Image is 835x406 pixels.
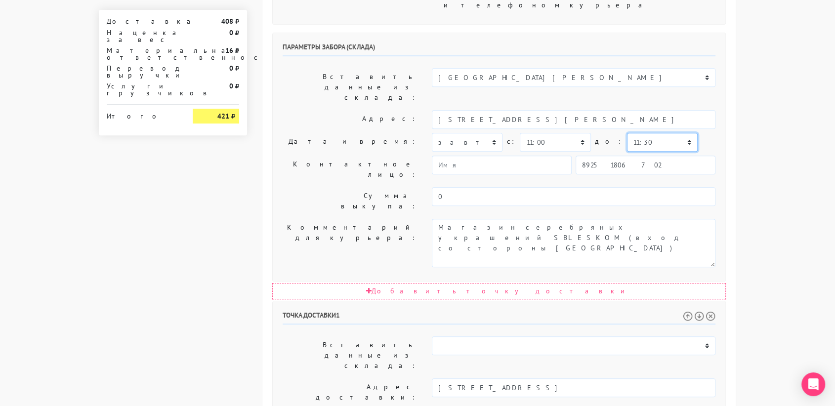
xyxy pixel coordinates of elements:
[99,47,185,61] div: Материальная ответственность
[275,68,424,106] label: Вставить данные из склада:
[99,65,185,79] div: Перевод выручки
[576,156,715,174] input: Телефон
[107,109,178,120] div: Итого
[275,110,424,129] label: Адрес:
[432,156,572,174] input: Имя
[283,311,715,325] h6: Точка доставки
[275,156,424,183] label: Контактное лицо:
[283,43,715,56] h6: Параметры забора (склада)
[275,187,424,215] label: Сумма выкупа:
[99,18,185,25] div: Доставка
[99,82,185,96] div: Услуги грузчиков
[275,219,424,267] label: Комментарий для курьера:
[275,378,424,406] label: Адрес доставки:
[225,46,233,55] strong: 16
[229,28,233,37] strong: 0
[275,133,424,152] label: Дата и время:
[506,133,516,150] label: c:
[217,112,229,121] strong: 421
[221,17,233,26] strong: 408
[336,311,340,320] span: 1
[595,133,623,150] label: до:
[99,29,185,43] div: Наценка за вес
[229,64,233,73] strong: 0
[801,372,825,396] div: Open Intercom Messenger
[275,336,424,374] label: Вставить данные из склада:
[272,283,726,299] div: Добавить точку доставки
[229,81,233,90] strong: 0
